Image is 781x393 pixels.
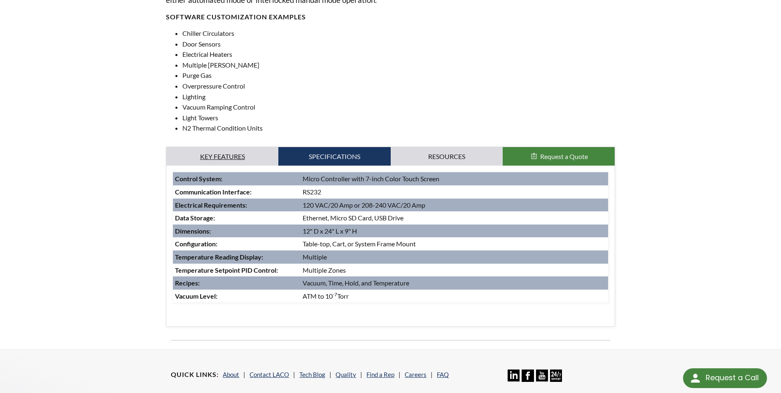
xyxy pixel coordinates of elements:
[182,112,615,123] li: Light Towers
[182,70,615,81] li: Purge Gas
[171,370,219,379] h4: Quick Links
[173,250,301,264] td: :
[223,371,239,378] a: About
[301,211,608,225] td: Ethernet, Micro SD Card, USB Drive
[336,371,356,378] a: Quality
[278,147,390,166] a: Specifications
[173,264,301,277] td: :
[182,28,615,39] li: Chiller Circulators
[437,371,449,378] a: FAQ
[175,214,213,222] strong: Data Storage
[540,152,588,160] span: Request a Quote
[173,276,301,290] td: :
[550,376,562,383] a: 24/7 Support
[173,172,301,185] td: :
[550,370,562,381] img: 24/7 Support Icon
[173,199,301,212] td: :
[182,102,615,112] li: Vacuum Ramping Control
[301,276,608,290] td: Vacuum, Time, Hold, and Temperature
[173,185,301,199] td: :
[299,371,325,378] a: Tech Blog
[173,211,301,225] td: :
[182,39,615,49] li: Door Sensors
[173,237,301,250] td: :
[175,279,198,287] strong: Recipes
[182,91,615,102] li: Lighting
[405,371,427,378] a: Careers
[333,291,337,297] sup: -7
[366,371,394,378] a: Find a Rep
[166,13,615,21] h4: SOFTWARE CUSTOMIZATION EXAMPLES
[175,266,276,274] strong: Temperature Setpoint PID Control
[182,123,615,133] li: N2 Thermal Condition Units
[182,81,615,91] li: Overpressure Control
[182,49,615,60] li: Electrical Heaters
[175,253,261,261] strong: Temperature Reading Display
[182,60,615,70] li: Multiple [PERSON_NAME]
[175,227,209,235] strong: Dimensions
[175,240,216,248] strong: Configuration
[503,147,615,166] button: Request a Quote
[249,371,289,378] a: Contact LACO
[175,201,245,209] strong: Electrical Requirements
[301,199,608,212] td: 120 VAC/20 Amp or 208-240 VAC/20 Amp
[173,290,301,303] td: :
[301,264,608,277] td: Multiple Zones
[301,225,608,238] td: 12" D x 24" L x 9" H
[391,147,503,166] a: Resources
[301,250,608,264] td: Multiple
[301,172,608,185] td: Micro Controller with 7-inch Color Touch Screen
[689,372,702,385] img: round button
[301,185,608,199] td: RS232
[706,368,759,387] div: Request a Call
[683,368,767,388] div: Request a Call
[301,237,608,250] td: Table-top, Cart, or System Frame Mount
[301,290,608,303] td: ATM to 10 Torr
[173,225,301,238] td: :
[166,147,278,166] a: Key Features
[175,188,250,196] strong: Communication Interface
[175,292,216,300] strong: Vacuum Level
[175,175,221,182] strong: Control System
